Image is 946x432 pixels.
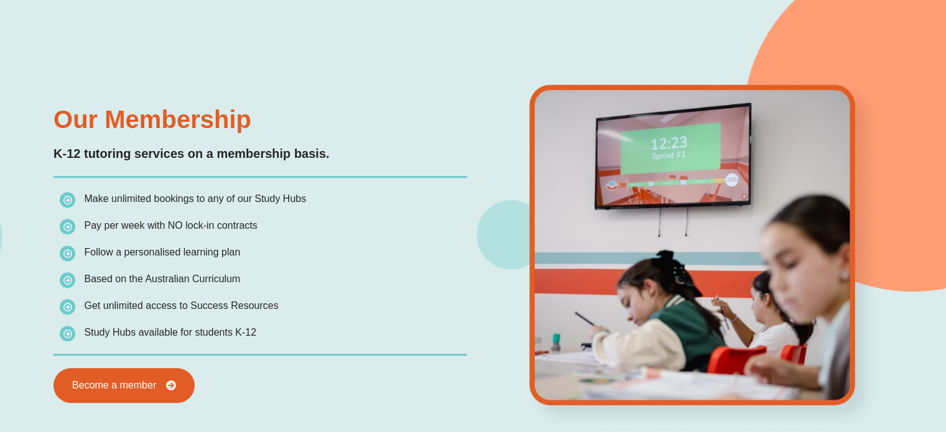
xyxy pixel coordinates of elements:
[60,192,75,208] img: icon-list.png
[53,144,466,163] p: K-12 tutoring services on a membership basis.
[739,292,946,432] iframe: Chat Widget
[85,247,241,257] span: Follow a personalised learning plan
[60,326,75,341] img: icon-list.png
[60,219,75,234] img: icon-list.png
[60,272,75,288] img: icon-list.png
[85,273,241,284] span: Based on the Australian Curriculum
[53,368,195,403] a: Become a member
[85,300,279,311] span: Get unlimited access to Success Resources
[85,193,307,204] span: Make unlimited bookings to any of our Study Hubs
[85,220,257,231] span: Pay per week with NO lock-in contracts
[60,299,75,315] img: icon-list.png
[72,380,156,390] span: Become a member
[60,246,75,261] img: icon-list.png
[85,327,257,338] span: Study Hubs available for students K-12
[53,107,466,132] h3: Our Membership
